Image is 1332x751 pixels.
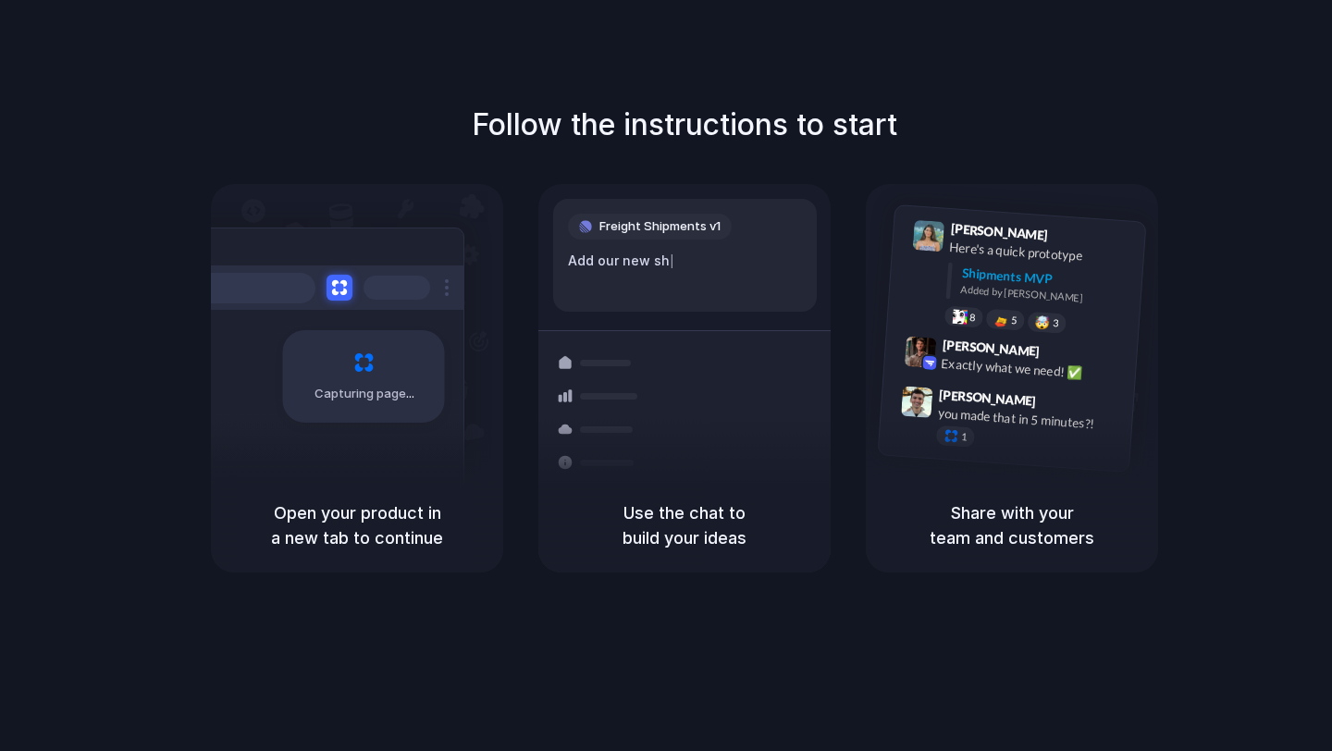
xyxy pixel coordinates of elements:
h5: Share with your team and customers [888,500,1136,550]
span: Freight Shipments v1 [599,217,721,236]
span: 9:42 AM [1045,344,1083,366]
span: | [670,253,674,268]
h5: Use the chat to build your ideas [561,500,808,550]
div: you made that in 5 minutes?! [937,404,1122,436]
span: [PERSON_NAME] [942,335,1040,362]
h5: Open your product in a new tab to continue [233,500,481,550]
span: 3 [1053,318,1059,328]
div: Add our new sh [568,251,802,271]
span: 5 [1011,315,1017,326]
div: 🤯 [1035,316,1051,330]
span: 9:41 AM [1054,228,1091,250]
div: Here's a quick prototype [949,238,1134,269]
span: [PERSON_NAME] [950,218,1048,245]
span: 1 [961,432,968,442]
div: Exactly what we need! ✅ [941,354,1126,386]
span: [PERSON_NAME] [939,385,1037,412]
div: Added by [PERSON_NAME] [960,282,1130,309]
span: 9:47 AM [1042,394,1079,416]
div: Shipments MVP [961,264,1132,294]
span: Capturing page [314,385,417,403]
span: 8 [969,313,976,323]
h1: Follow the instructions to start [472,103,897,147]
